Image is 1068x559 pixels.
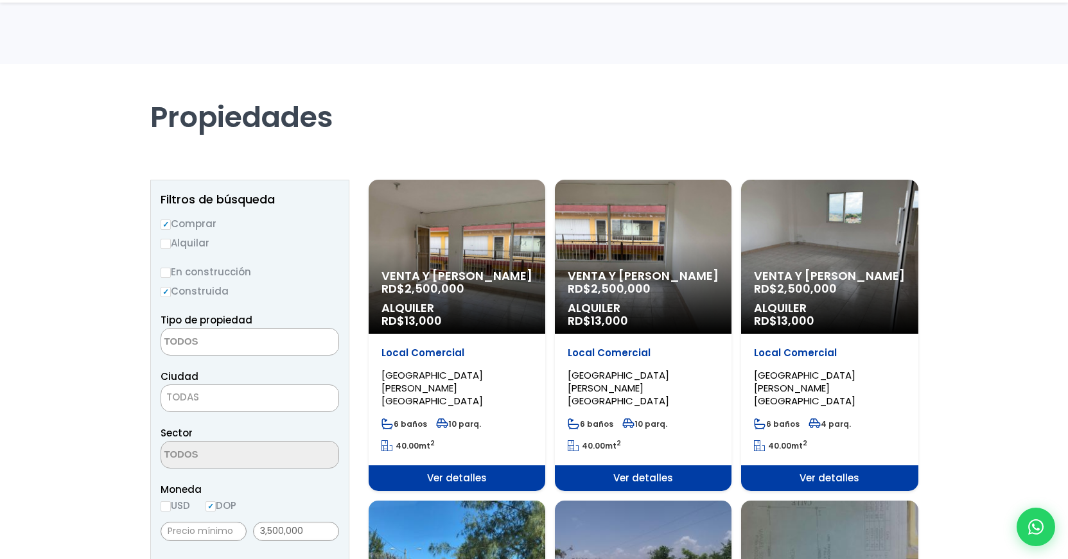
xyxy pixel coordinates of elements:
[161,264,339,280] label: En construcción
[161,313,252,327] span: Tipo de propiedad
[809,418,851,429] span: 4 parq.
[206,501,216,512] input: DOP
[161,235,339,251] label: Alquilar
[161,219,171,230] input: Comprar
[161,442,286,469] textarea: Search
[555,465,731,491] span: Ver detalles
[381,313,442,329] span: RD$
[161,426,193,440] span: Sector
[754,347,905,359] p: Local Comercial
[150,64,918,135] h1: Propiedades
[754,280,837,297] span: RD$
[161,329,286,356] textarea: Search
[161,283,339,299] label: Construida
[777,313,814,329] span: 13,000
[161,287,171,297] input: Construida
[381,302,532,314] span: Alquiler
[568,313,628,329] span: RD$
[161,497,190,513] label: USD
[381,418,427,429] span: 6 baños
[161,193,339,206] h2: Filtros de búsqueda
[803,438,807,448] sup: 2
[582,440,605,451] span: 40.00
[396,440,419,451] span: 40.00
[161,481,339,497] span: Moneda
[568,418,613,429] span: 6 baños
[161,384,339,412] span: TODAS
[161,239,171,249] input: Alquilar
[591,313,628,329] span: 13,000
[381,440,435,451] span: mt
[568,347,719,359] p: Local Comercial
[206,497,236,513] label: DOP
[161,501,171,512] input: USD
[754,418,800,429] span: 6 baños
[568,280,651,297] span: RD$
[568,270,719,282] span: Venta y [PERSON_NAME]
[754,270,905,282] span: Venta y [PERSON_NAME]
[754,313,814,329] span: RD$
[161,216,339,232] label: Comprar
[405,313,442,329] span: 13,000
[381,270,532,282] span: Venta y [PERSON_NAME]
[166,390,199,404] span: TODAS
[768,440,791,451] span: 40.00
[381,280,464,297] span: RD$
[253,522,339,541] input: Precio máximo
[568,368,669,408] span: [GEOGRAPHIC_DATA][PERSON_NAME][GEOGRAPHIC_DATA]
[369,180,545,491] a: Venta y [PERSON_NAME] RD$2,500,000 Alquiler RD$13,000 Local Comercial [GEOGRAPHIC_DATA][PERSON_NA...
[617,438,621,448] sup: 2
[741,465,918,491] span: Ver detalles
[405,280,464,297] span: 2,500,000
[754,440,807,451] span: mt
[161,522,247,541] input: Precio mínimo
[161,388,338,406] span: TODAS
[591,280,651,297] span: 2,500,000
[430,438,435,448] sup: 2
[741,180,918,491] a: Venta y [PERSON_NAME] RD$2,500,000 Alquiler RD$13,000 Local Comercial [GEOGRAPHIC_DATA][PERSON_NA...
[369,465,545,491] span: Ver detalles
[381,347,532,359] p: Local Comercial
[436,418,481,429] span: 10 parq.
[381,368,483,408] span: [GEOGRAPHIC_DATA][PERSON_NAME][GEOGRAPHIC_DATA]
[622,418,667,429] span: 10 parq.
[161,268,171,278] input: En construcción
[568,302,719,314] span: Alquiler
[568,440,621,451] span: mt
[161,370,198,383] span: Ciudad
[754,368,855,408] span: [GEOGRAPHIC_DATA][PERSON_NAME][GEOGRAPHIC_DATA]
[754,302,905,314] span: Alquiler
[777,280,837,297] span: 2,500,000
[555,180,731,491] a: Venta y [PERSON_NAME] RD$2,500,000 Alquiler RD$13,000 Local Comercial [GEOGRAPHIC_DATA][PERSON_NA...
